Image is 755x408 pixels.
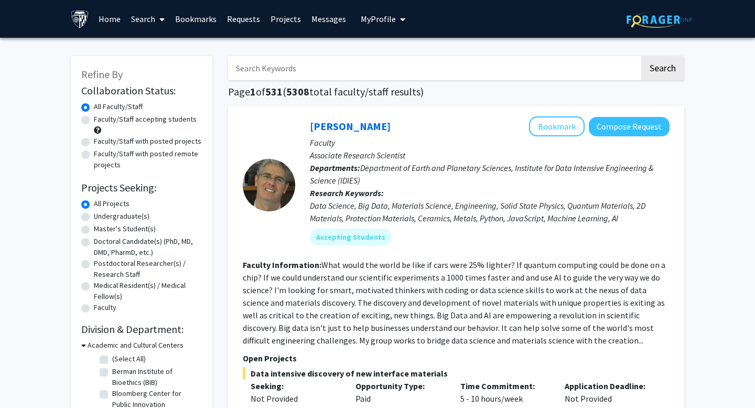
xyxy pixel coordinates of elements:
[286,85,309,98] span: 5308
[348,380,452,405] div: Paid
[557,380,662,405] div: Not Provided
[94,236,202,258] label: Doctoral Candidate(s) (PhD, MD, DMD, PharmD, etc.)
[310,149,670,162] p: Associate Research Scientist
[589,117,670,136] button: Compose Request to David Elbert
[94,148,202,170] label: Faculty/Staff with posted remote projects
[310,120,391,133] a: [PERSON_NAME]
[243,260,665,346] fg-read-more: What would the world be like if cars were 25% lighter? If quantum computing could be done on a ch...
[228,56,640,80] input: Search Keywords
[310,136,670,149] p: Faculty
[81,84,202,97] h2: Collaboration Status:
[529,116,585,136] button: Add David Elbert to Bookmarks
[94,101,143,112] label: All Faculty/Staff
[251,392,340,405] div: Not Provided
[71,10,89,28] img: Johns Hopkins University Logo
[94,114,197,125] label: Faculty/Staff accepting students
[243,352,670,364] p: Open Projects
[94,198,130,209] label: All Projects
[243,367,670,380] span: Data intensive discovery of new interface materials
[94,302,116,313] label: Faculty
[310,199,670,224] div: Data Science, Big Data, Materials Science, Engineering, Solid State Physics, Quantum Materials, 2...
[265,85,283,98] span: 531
[250,85,256,98] span: 1
[88,340,184,351] h3: Academic and Cultural Centers
[361,14,396,24] span: My Profile
[94,258,202,280] label: Postdoctoral Researcher(s) / Research Staff
[306,1,351,37] a: Messages
[94,280,202,302] label: Medical Resident(s) / Medical Fellow(s)
[126,1,170,37] a: Search
[94,136,201,147] label: Faculty/Staff with posted projects
[310,188,384,198] b: Research Keywords:
[355,380,445,392] p: Opportunity Type:
[310,163,653,186] span: Department of Earth and Planetary Sciences, Institute for Data Intensive Engineering & Science (I...
[170,1,222,37] a: Bookmarks
[627,12,692,28] img: ForagerOne Logo
[94,223,156,234] label: Master's Student(s)
[310,163,360,173] b: Departments:
[460,380,549,392] p: Time Commitment:
[8,361,45,400] iframe: Chat
[265,1,306,37] a: Projects
[81,323,202,336] h2: Division & Department:
[251,380,340,392] p: Seeking:
[228,85,684,98] h1: Page of ( total faculty/staff results)
[81,181,202,194] h2: Projects Seeking:
[94,211,149,222] label: Undergraduate(s)
[112,366,199,388] label: Berman Institute of Bioethics (BIB)
[112,353,146,364] label: (Select All)
[641,56,684,80] button: Search
[452,380,557,405] div: 5 - 10 hours/week
[81,68,123,81] span: Refine By
[222,1,265,37] a: Requests
[565,380,654,392] p: Application Deadline:
[310,229,392,245] mat-chip: Accepting Students
[93,1,126,37] a: Home
[243,260,321,270] b: Faculty Information:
